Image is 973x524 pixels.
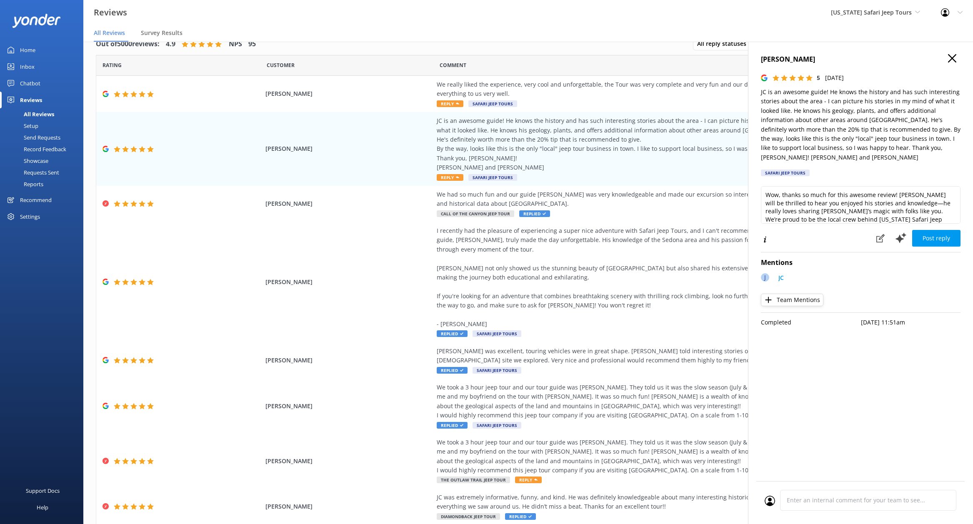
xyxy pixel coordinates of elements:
[5,108,54,120] div: All Reviews
[761,318,861,327] p: Completed
[20,58,35,75] div: Inbox
[761,273,769,282] div: J
[166,39,175,50] h4: 4.9
[94,6,127,19] h3: Reviews
[20,75,40,92] div: Chatbot
[248,39,256,50] h4: 95
[473,330,521,337] span: Safari Jeep Tours
[20,42,35,58] div: Home
[765,496,775,506] img: user_profile.svg
[468,174,517,181] span: Safari Jeep Tours
[437,383,816,420] div: We took a 3 hour jeep tour and our tour guide was [PERSON_NAME]. They told us it was the slow sea...
[761,294,823,306] button: Team Mentions
[265,402,433,411] span: [PERSON_NAME]
[761,87,960,162] p: JC is an awesome guide! He knows the history and has such interesting stories about the area - I ...
[5,143,66,155] div: Record Feedback
[265,89,433,98] span: [PERSON_NAME]
[437,347,816,365] div: [PERSON_NAME] was excellent, touring vehicles were in great shape. [PERSON_NAME] told interesting...
[437,422,468,429] span: Replied
[437,190,816,209] div: We had so much fun and our guide [PERSON_NAME] was very knowledgeable and made our excursion so i...
[515,477,542,483] span: Reply
[5,178,43,190] div: Reports
[20,208,40,225] div: Settings
[437,493,816,512] div: JC was extremely informative, funny, and kind. He was definitely knowledgeable about many interes...
[437,438,816,475] div: We took a 3 hour jeep tour and our tour guide was [PERSON_NAME]. They told us it was the slow sea...
[761,186,960,224] textarea: Wow, thanks so much for this awesome review! [PERSON_NAME] will be thrilled to hear you enjoyed h...
[437,174,463,181] span: Reply
[761,54,960,65] h4: [PERSON_NAME]
[505,513,536,520] span: Replied
[440,61,466,69] span: Question
[5,132,60,143] div: Send Requests
[437,330,468,337] span: Replied
[103,61,122,69] span: Date
[473,422,521,429] span: Safari Jeep Tours
[5,120,38,132] div: Setup
[519,210,550,217] span: Replied
[468,100,517,107] span: Safari Jeep Tours
[265,356,433,365] span: [PERSON_NAME]
[778,273,784,282] p: JC
[265,199,433,208] span: [PERSON_NAME]
[437,226,816,329] div: I recently had the pleasure of experiencing a super nice adventure with Safari Jeep Tours, and I ...
[437,210,514,217] span: Call of the Canyon Jeep Tour
[5,155,83,167] a: Showcase
[761,257,960,268] h4: Mentions
[141,29,183,37] span: Survey Results
[26,482,60,499] div: Support Docs
[761,170,810,176] div: Safari Jeep Tours
[774,273,784,284] a: JC
[265,144,433,153] span: [PERSON_NAME]
[5,120,83,132] a: Setup
[948,54,956,63] button: Close
[831,8,912,16] span: [US_STATE] Safari Jeep Tours
[437,513,500,520] span: Diamondback Jeep Tour
[13,14,60,27] img: yonder-white-logo.png
[697,39,751,48] span: All reply statuses
[5,178,83,190] a: Reports
[861,318,961,327] p: [DATE] 11:51am
[265,457,433,466] span: [PERSON_NAME]
[5,167,59,178] div: Requests Sent
[20,92,42,108] div: Reviews
[265,277,433,287] span: [PERSON_NAME]
[437,100,463,107] span: Reply
[229,39,242,50] h4: NPS
[473,367,521,374] span: Safari Jeep Tours
[37,499,48,516] div: Help
[817,74,820,82] span: 5
[437,80,816,99] div: We really liked the experience, very cool and unforgettable, the Tour was very complete and very ...
[825,73,844,82] p: [DATE]
[437,367,468,374] span: Replied
[5,132,83,143] a: Send Requests
[94,29,125,37] span: All Reviews
[437,477,510,483] span: The Outlaw Trail Jeep Tour
[5,155,48,167] div: Showcase
[267,61,295,69] span: Date
[20,192,52,208] div: Recommend
[5,108,83,120] a: All Reviews
[96,39,160,50] h4: Out of 5000 reviews:
[912,230,960,247] button: Post reply
[5,143,83,155] a: Record Feedback
[437,116,816,172] div: JC is an awesome guide! He knows the history and has such interesting stories about the area - I ...
[5,167,83,178] a: Requests Sent
[265,502,433,511] span: [PERSON_NAME]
